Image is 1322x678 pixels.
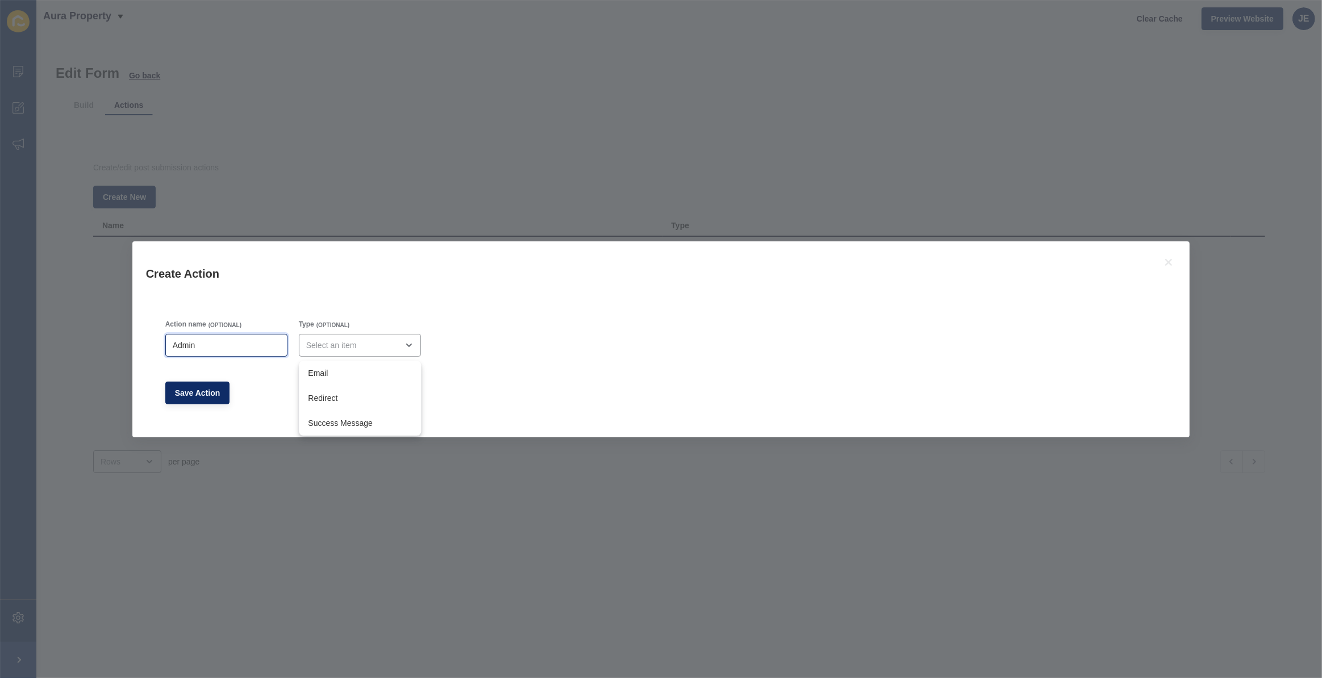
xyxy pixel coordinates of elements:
span: Redirect [308,392,412,404]
button: Save Action [165,382,230,404]
span: Success Message [308,417,412,429]
label: Type [299,320,314,329]
span: Email [308,367,412,379]
h1: Create Action [146,266,1148,281]
label: Action name [165,320,206,329]
span: Save Action [175,387,220,399]
span: (OPTIONAL) [208,321,241,329]
span: (OPTIONAL) [316,321,349,329]
div: close menu [299,334,421,357]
